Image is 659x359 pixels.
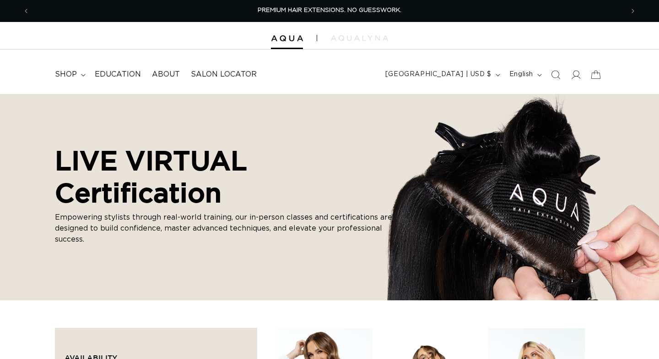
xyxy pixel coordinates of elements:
[55,212,403,245] p: Empowering stylists through real-world training, our in-person classes and certifications are des...
[258,7,401,13] span: PREMIUM HAIR EXTENSIONS. NO GUESSWORK.
[55,70,77,79] span: shop
[89,64,146,85] a: Education
[271,35,303,42] img: Aqua Hair Extensions
[385,70,492,79] span: [GEOGRAPHIC_DATA] | USD $
[49,64,89,85] summary: shop
[16,2,36,20] button: Previous announcement
[546,65,566,85] summary: Search
[152,70,180,79] span: About
[623,2,643,20] button: Next announcement
[55,144,403,208] h2: LIVE VIRTUAL Certification
[185,64,262,85] a: Salon Locator
[95,70,141,79] span: Education
[146,64,185,85] a: About
[380,66,504,83] button: [GEOGRAPHIC_DATA] | USD $
[504,66,546,83] button: English
[191,70,257,79] span: Salon Locator
[509,70,533,79] span: English
[331,35,388,41] img: aqualyna.com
